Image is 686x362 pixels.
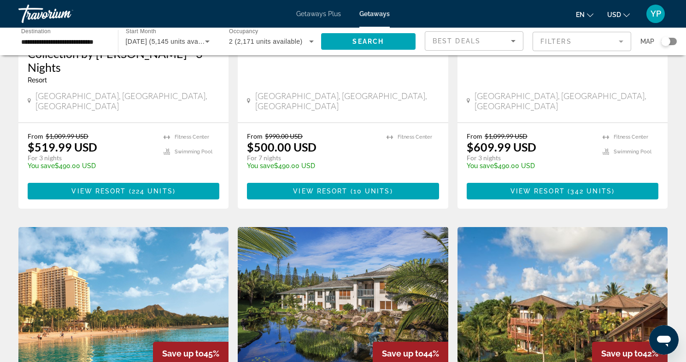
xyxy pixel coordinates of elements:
p: $490.00 USD [467,162,593,169]
span: Fitness Center [398,134,432,140]
span: Search [352,38,384,45]
p: For 3 nights [467,154,593,162]
span: ( ) [347,187,393,195]
span: Save up to [382,349,423,358]
p: $490.00 USD [28,162,154,169]
p: $609.99 USD [467,140,536,154]
span: 342 units [570,187,612,195]
a: Getaways [359,10,390,18]
button: Search [321,33,416,50]
span: Occupancy [229,29,258,35]
span: 224 units [132,187,173,195]
span: View Resort [510,187,565,195]
p: $490.00 USD [247,162,377,169]
button: View Resort(342 units) [467,183,658,199]
span: en [576,11,585,18]
span: $990.00 USD [265,132,303,140]
p: For 7 nights [247,154,377,162]
span: [DATE] (5,145 units available) [126,38,217,45]
span: Fitness Center [175,134,209,140]
span: Best Deals [433,37,481,45]
span: You save [28,162,55,169]
span: View Resort [293,187,347,195]
button: View Resort(224 units) [28,183,219,199]
span: Destination [21,28,51,34]
span: [GEOGRAPHIC_DATA], [GEOGRAPHIC_DATA], [GEOGRAPHIC_DATA] [475,91,658,111]
span: Save up to [162,349,204,358]
span: Swimming Pool [175,149,212,155]
span: From [247,132,263,140]
span: Swimming Pool [614,149,651,155]
span: $1,009.99 USD [46,132,88,140]
span: [GEOGRAPHIC_DATA], [GEOGRAPHIC_DATA], [GEOGRAPHIC_DATA] [255,91,439,111]
p: For 3 nights [28,154,154,162]
button: Change currency [607,8,630,21]
span: ( ) [565,187,615,195]
span: Fitness Center [614,134,648,140]
span: You save [247,162,274,169]
span: You save [467,162,494,169]
span: From [467,132,482,140]
span: Save up to [601,349,643,358]
span: From [28,132,43,140]
span: Map [640,35,654,48]
a: Getaways Plus [296,10,341,18]
button: Filter [533,31,631,52]
span: Start Month [126,29,156,35]
span: $1,099.99 USD [485,132,528,140]
span: YP [651,9,661,18]
span: ( ) [126,187,176,195]
button: Change language [576,8,593,21]
mat-select: Sort by [433,35,516,47]
span: 2 (2,171 units available) [229,38,303,45]
span: Resort [28,76,47,84]
span: 10 units [353,187,390,195]
span: View Resort [71,187,126,195]
p: $519.99 USD [28,140,97,154]
button: User Menu [644,4,668,23]
p: $500.00 USD [247,140,317,154]
iframe: Button to launch messaging window [649,325,679,355]
span: [GEOGRAPHIC_DATA], [GEOGRAPHIC_DATA], [GEOGRAPHIC_DATA] [35,91,219,111]
button: View Resort(10 units) [247,183,439,199]
span: USD [607,11,621,18]
a: Travorium [18,2,111,26]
